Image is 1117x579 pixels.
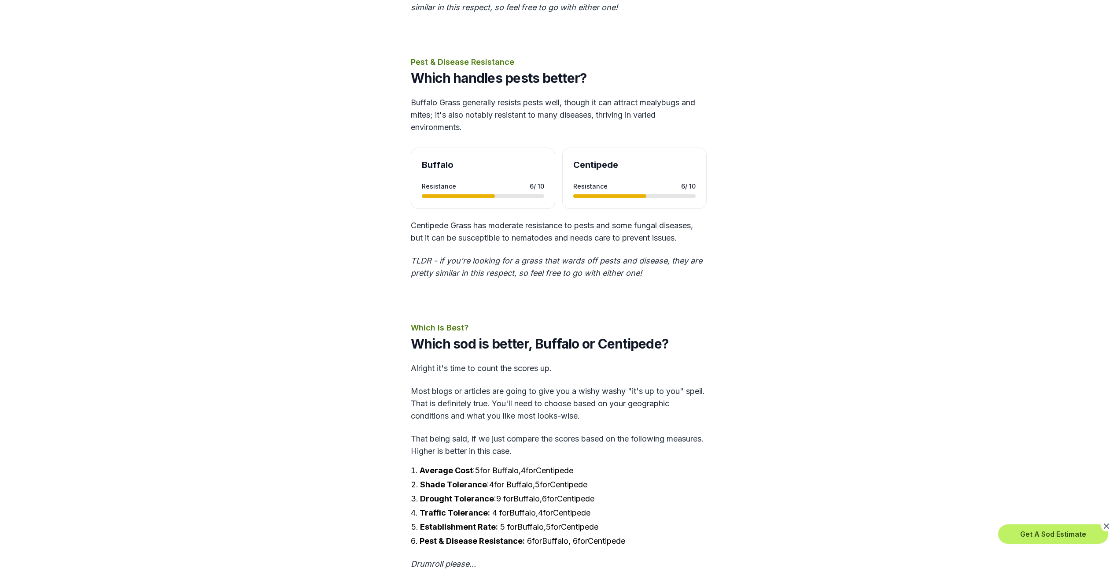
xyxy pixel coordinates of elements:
[420,466,473,475] strong: Average Cost
[411,362,707,375] p: Alright it's time to count the scores up.
[573,160,618,170] strong: Centipede
[530,182,544,191] span: 6 / 10
[411,493,707,505] li: : 9 for Buffalo , 6 for Centipede
[411,255,707,279] p: TLDR - if you're looking for a grass that wards off pests and disease, they are pretty similar in...
[411,464,707,477] li: : 5 for Buffalo , 4 for Centipede
[681,182,696,191] span: 6 / 10
[411,70,707,86] h2: Which handles pests better?
[411,219,707,244] p: Centipede Grass has moderate resistance to pests and some fungal diseases, but it can be suscepti...
[411,336,707,352] h2: Which sod is better, Buffalo or Centipede?
[422,182,456,191] span: Resistance
[411,322,707,334] p: Which Is Best?
[420,508,490,517] strong: Traffic Tolerance:
[411,96,707,134] p: Buffalo Grass generally resists pests well, though it can attract mealybugs and mites; it's also ...
[411,433,707,457] p: That being said, if we just compare the scores based on the following measures. Higher is better ...
[422,160,453,170] strong: Buffalo
[998,524,1108,544] button: Get A Sod Estimate
[420,480,487,489] strong: Shade Tolerance
[411,479,707,491] li: : 4 for Buffalo , 5 for Centipede
[411,56,707,68] p: Pest & Disease Resistance
[411,507,707,519] li: 4 for Buffalo , 4 for Centipede
[573,182,608,191] span: Resistance
[420,494,494,503] strong: Drought Tolerance
[411,385,707,422] p: Most blogs or articles are going to give you a wishy washy "it's up to you" speil. That is defini...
